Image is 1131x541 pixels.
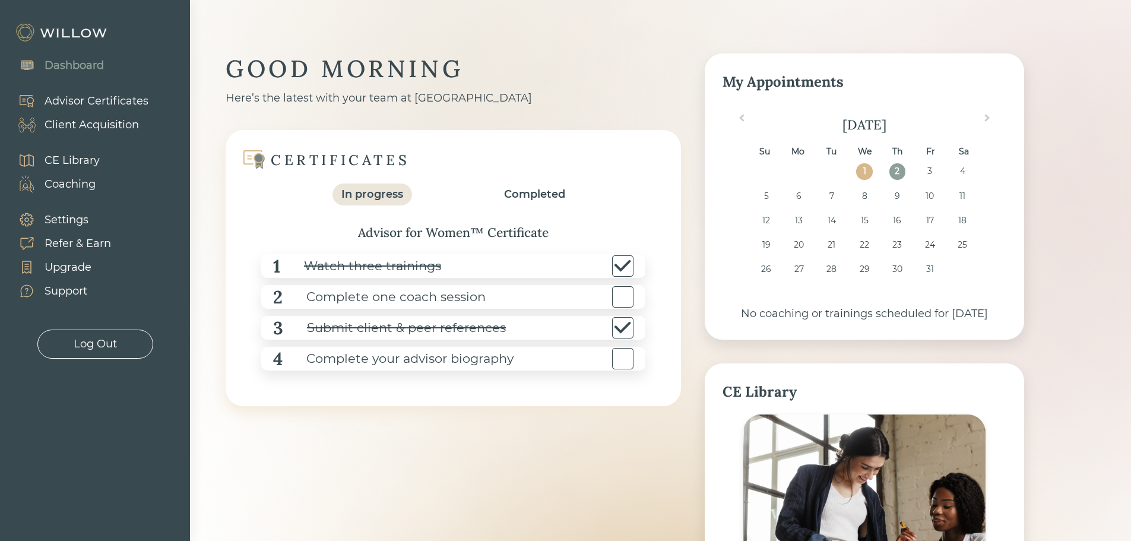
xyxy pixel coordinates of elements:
[856,144,872,160] div: We
[922,237,938,253] div: Choose Friday, October 24th, 2025
[889,213,905,229] div: Choose Thursday, October 16th, 2025
[6,208,111,232] a: Settings
[956,144,972,160] div: Sa
[6,172,100,196] a: Coaching
[74,336,117,352] div: Log Out
[790,144,806,160] div: Mo
[45,283,87,299] div: Support
[226,90,681,106] div: Here’s the latest with your team at [GEOGRAPHIC_DATA]
[6,89,148,113] a: Advisor Certificates
[273,346,283,372] div: 4
[955,213,971,229] div: Choose Saturday, October 18th, 2025
[45,93,148,109] div: Advisor Certificates
[6,113,148,137] a: Client Acquisition
[273,284,283,311] div: 2
[723,381,1006,403] div: CE Library
[889,144,905,160] div: Th
[283,346,514,372] div: Complete your advisor biography
[856,261,872,277] div: Choose Wednesday, October 29th, 2025
[283,284,486,311] div: Complete one coach session
[856,237,872,253] div: Choose Wednesday, October 22nd, 2025
[856,163,872,179] div: Choose Wednesday, October 1st, 2025
[823,237,839,253] div: Choose Tuesday, October 21st, 2025
[955,163,971,179] div: Choose Saturday, October 4th, 2025
[504,186,565,203] div: Completed
[791,261,807,277] div: Choose Monday, October 27th, 2025
[955,237,971,253] div: Choose Saturday, October 25th, 2025
[823,144,839,160] div: Tu
[758,188,774,204] div: Choose Sunday, October 5th, 2025
[922,188,938,204] div: Choose Friday, October 10th, 2025
[889,237,905,253] div: Choose Thursday, October 23rd, 2025
[923,144,939,160] div: Fr
[6,53,104,77] a: Dashboard
[6,232,111,255] a: Refer & Earn
[922,163,938,179] div: Choose Friday, October 3rd, 2025
[791,213,807,229] div: Choose Monday, October 13th, 2025
[45,260,91,276] div: Upgrade
[823,213,839,229] div: Choose Tuesday, October 14th, 2025
[979,112,998,131] button: Next Month
[45,176,96,192] div: Coaching
[723,71,1006,93] div: My Appointments
[889,261,905,277] div: Choose Thursday, October 30th, 2025
[922,213,938,229] div: Choose Friday, October 17th, 2025
[856,188,872,204] div: Choose Wednesday, October 8th, 2025
[283,315,506,341] div: Submit client & peer references
[723,306,1006,322] div: No coaching or trainings scheduled for [DATE]
[758,261,774,277] div: Choose Sunday, October 26th, 2025
[280,253,441,280] div: Watch three trainings
[45,117,139,133] div: Client Acquisition
[791,237,807,253] div: Choose Monday, October 20th, 2025
[45,212,88,228] div: Settings
[889,163,905,179] div: Choose Thursday, October 2nd, 2025
[45,58,104,74] div: Dashboard
[273,315,283,341] div: 3
[45,153,100,169] div: CE Library
[856,213,872,229] div: Choose Wednesday, October 15th, 2025
[273,253,280,280] div: 1
[15,23,110,42] img: Willow
[955,188,971,204] div: Choose Saturday, October 11th, 2025
[723,115,1006,135] div: [DATE]
[341,186,403,203] div: In progress
[758,213,774,229] div: Choose Sunday, October 12th, 2025
[889,188,905,204] div: Choose Thursday, October 9th, 2025
[758,237,774,253] div: Choose Sunday, October 19th, 2025
[726,163,1002,286] div: month 2025-10
[731,112,750,131] button: Previous Month
[271,151,410,169] div: CERTIFICATES
[6,148,100,172] a: CE Library
[823,188,839,204] div: Choose Tuesday, October 7th, 2025
[823,261,839,277] div: Choose Tuesday, October 28th, 2025
[45,236,111,252] div: Refer & Earn
[226,53,681,84] div: GOOD MORNING
[6,255,111,279] a: Upgrade
[249,223,657,242] div: Advisor for Women™ Certificate
[757,144,773,160] div: Su
[922,261,938,277] div: Choose Friday, October 31st, 2025
[791,188,807,204] div: Choose Monday, October 6th, 2025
